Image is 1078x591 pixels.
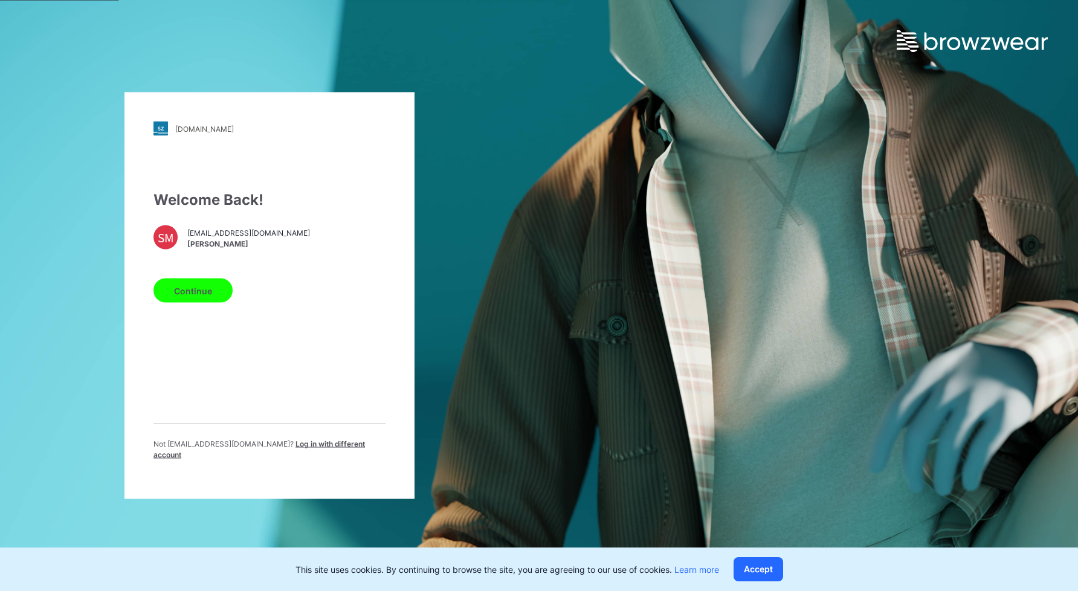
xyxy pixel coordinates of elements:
div: [DOMAIN_NAME] [175,124,234,133]
span: [EMAIL_ADDRESS][DOMAIN_NAME] [187,227,310,238]
a: [DOMAIN_NAME] [153,121,386,136]
img: browzwear-logo.e42bd6dac1945053ebaf764b6aa21510.svg [897,30,1048,52]
span: [PERSON_NAME] [187,238,310,249]
div: SM [153,225,178,250]
button: Accept [734,557,783,581]
p: Not [EMAIL_ADDRESS][DOMAIN_NAME] ? [153,439,386,460]
img: stylezone-logo.562084cfcfab977791bfbf7441f1a819.svg [153,121,168,136]
button: Continue [153,279,233,303]
div: Welcome Back! [153,189,386,211]
p: This site uses cookies. By continuing to browse the site, you are agreeing to our use of cookies. [295,563,719,576]
a: Learn more [674,564,719,575]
